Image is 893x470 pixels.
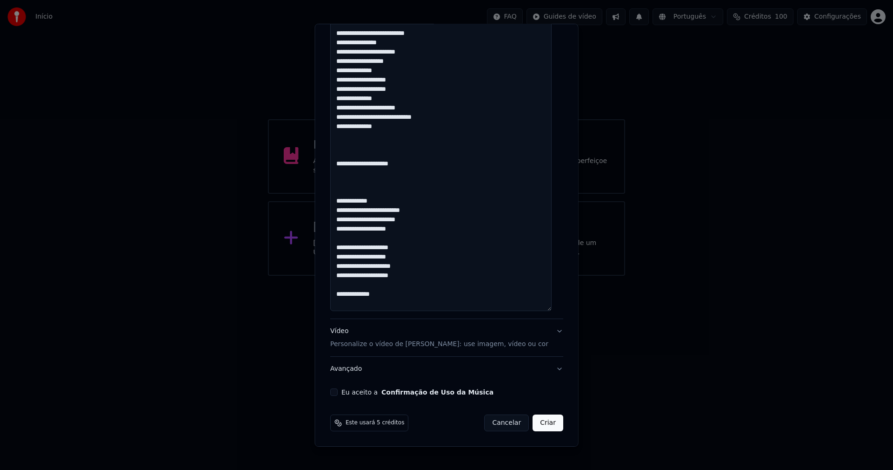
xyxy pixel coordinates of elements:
button: Eu aceito a [381,389,493,395]
span: Este usará 5 créditos [346,419,404,427]
div: Vídeo [330,327,548,349]
button: Cancelar [484,415,529,431]
button: Avançado [330,357,563,381]
label: Eu aceito a [341,389,493,395]
button: VídeoPersonalize o vídeo de [PERSON_NAME]: use imagem, vídeo ou cor [330,319,563,356]
p: Personalize o vídeo de [PERSON_NAME]: use imagem, vídeo ou cor [330,340,548,349]
button: Criar [533,415,563,431]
